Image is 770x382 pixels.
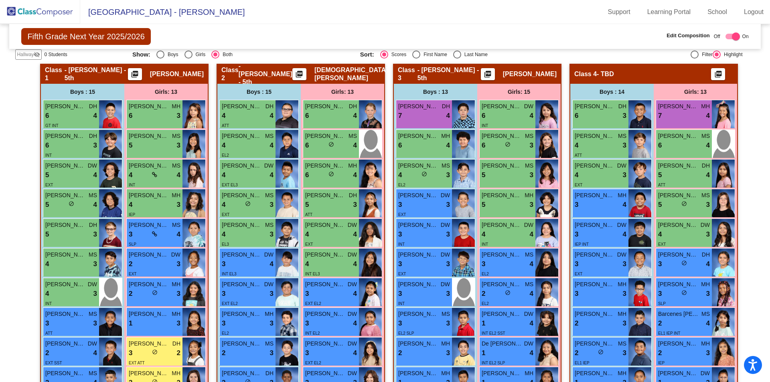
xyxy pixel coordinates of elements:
span: 4 [706,170,710,180]
span: [PERSON_NAME] [482,191,522,200]
span: 5 [129,140,132,151]
span: 7 [398,111,402,121]
button: Print Students Details [128,68,142,80]
span: 4 [446,140,450,151]
span: 6 [129,111,132,121]
span: do_not_disturb_alt [328,141,334,147]
span: DH [89,102,97,111]
span: MS [89,191,97,200]
span: [PERSON_NAME] [658,251,698,259]
span: [PERSON_NAME] [503,70,557,78]
span: MH [525,191,533,200]
span: 3 [623,111,626,121]
span: DW [617,162,626,170]
span: 4 [45,289,49,299]
span: EXT [658,242,666,247]
span: [PERSON_NAME] [45,102,85,111]
span: [PERSON_NAME] [398,191,438,200]
span: ATT [222,123,229,128]
button: Print Students Details [711,68,725,80]
span: INT EL3 [305,272,320,276]
span: EXT [575,272,582,276]
span: 4 [222,229,225,240]
span: 4 [270,170,274,180]
span: Class 2 [221,66,239,82]
div: Boys [164,51,178,58]
span: 3 [270,229,274,240]
span: 3 [575,200,578,210]
div: Last Name [461,51,488,58]
span: DW [348,221,357,229]
span: 4 [177,229,180,240]
span: ATT [658,183,665,187]
span: MS [265,191,274,200]
span: 3 [129,229,132,240]
span: [PERSON_NAME] [222,191,262,200]
span: [PERSON_NAME] [129,102,169,111]
span: 5 [482,170,485,180]
span: 5 [658,200,662,210]
span: EXT [575,183,582,187]
span: 3 [530,140,533,151]
span: MS [172,221,180,229]
span: [PERSON_NAME] [PERSON_NAME] [222,251,262,259]
span: [PERSON_NAME] [575,280,615,289]
span: 4 [222,200,225,210]
span: DW [264,251,274,259]
span: MS [172,132,180,140]
span: MS [525,280,533,289]
span: 3 [93,140,97,151]
a: Learning Portal [641,6,697,18]
span: 4 [353,111,357,121]
span: 4 [93,200,97,210]
span: DW [441,221,450,229]
span: 6 [45,140,49,151]
span: 6 [398,140,402,151]
span: 5 [305,200,309,210]
span: [PERSON_NAME] [575,221,615,229]
span: 3 [93,259,97,269]
span: DW [617,221,626,229]
span: EL2 [482,272,489,276]
span: MS [525,251,533,259]
mat-icon: picture_as_pdf [294,70,304,81]
span: 4 [530,259,533,269]
span: 4 [353,140,357,151]
span: INT EL3 [222,272,237,276]
span: [PERSON_NAME] [398,280,438,289]
span: [PERSON_NAME] [658,221,698,229]
span: [PERSON_NAME] [482,251,522,259]
span: 3 [446,170,450,180]
span: DW [348,280,357,289]
span: 3 [530,170,533,180]
span: DW [441,280,450,289]
div: Girls [192,51,206,58]
span: 4 [129,200,132,210]
span: DW [617,251,626,259]
span: DW [171,251,180,259]
span: MS [265,221,274,229]
span: EXT [45,183,53,187]
span: 6 [658,140,662,151]
span: [PERSON_NAME] [658,280,698,289]
span: 4 [93,170,97,180]
span: [PERSON_NAME] [658,162,698,170]
span: MH [441,132,450,140]
span: [PERSON_NAME] [129,280,169,289]
span: 3 [270,200,274,210]
span: Sort: [360,51,374,58]
span: - [PERSON_NAME] - 5th [417,66,481,82]
span: [GEOGRAPHIC_DATA] - [PERSON_NAME] [80,6,245,18]
span: 3 [93,289,97,299]
div: Boys : 15 [217,84,301,100]
span: [PERSON_NAME] [PERSON_NAME] [222,221,262,229]
span: [PERSON_NAME] [222,102,262,111]
mat-radio-group: Select an option [360,51,582,59]
span: - TBD [597,70,614,78]
span: 4 [353,259,357,269]
span: [PERSON_NAME] [PERSON_NAME] [398,162,438,170]
span: MS [701,191,710,200]
mat-icon: picture_as_pdf [130,70,140,81]
span: - [PERSON_NAME] - 5th [239,62,292,86]
span: Class 4 [574,70,597,78]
